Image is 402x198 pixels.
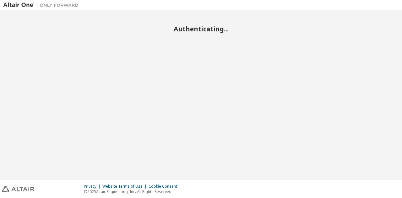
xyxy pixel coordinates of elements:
div: Website Terms of Use [102,184,149,189]
div: Cookie Consent [149,184,181,189]
img: Altair One [3,2,82,8]
div: Privacy [84,184,102,189]
img: altair_logo.svg [2,186,34,192]
h2: Authenticating... [3,25,399,33]
p: © 2025 Altair Engineering, Inc. All Rights Reserved. [84,189,181,194]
